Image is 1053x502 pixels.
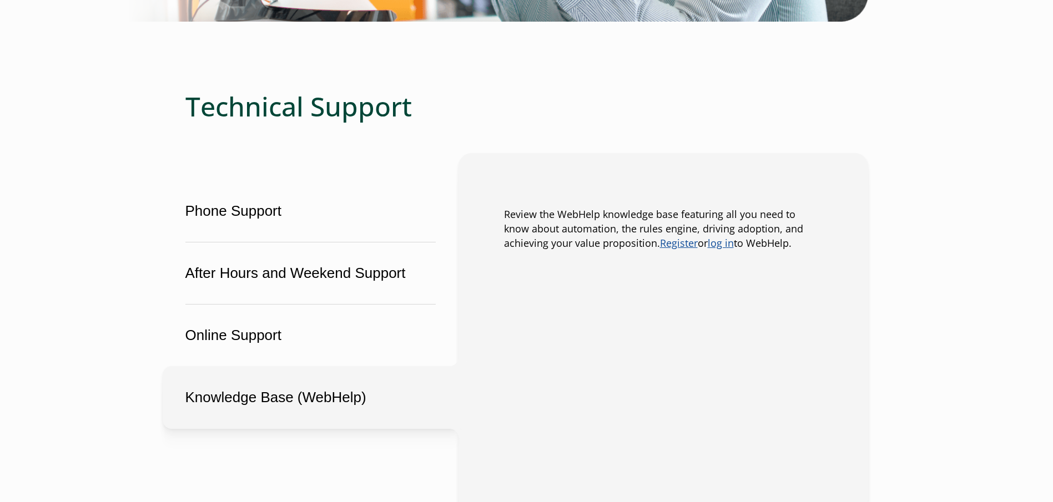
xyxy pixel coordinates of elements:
[708,236,734,250] a: Link opens in a new window
[163,242,459,305] button: After Hours and Weekend Support
[660,236,698,250] a: Link opens in a new window
[163,180,459,242] button: Phone Support
[504,207,823,251] p: Review the WebHelp knowledge base featuring all you need to know about automation, the rules engi...
[163,366,459,429] button: Knowledge Base (WebHelp)
[163,304,459,367] button: Online Support
[185,90,868,123] h2: Technical Support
